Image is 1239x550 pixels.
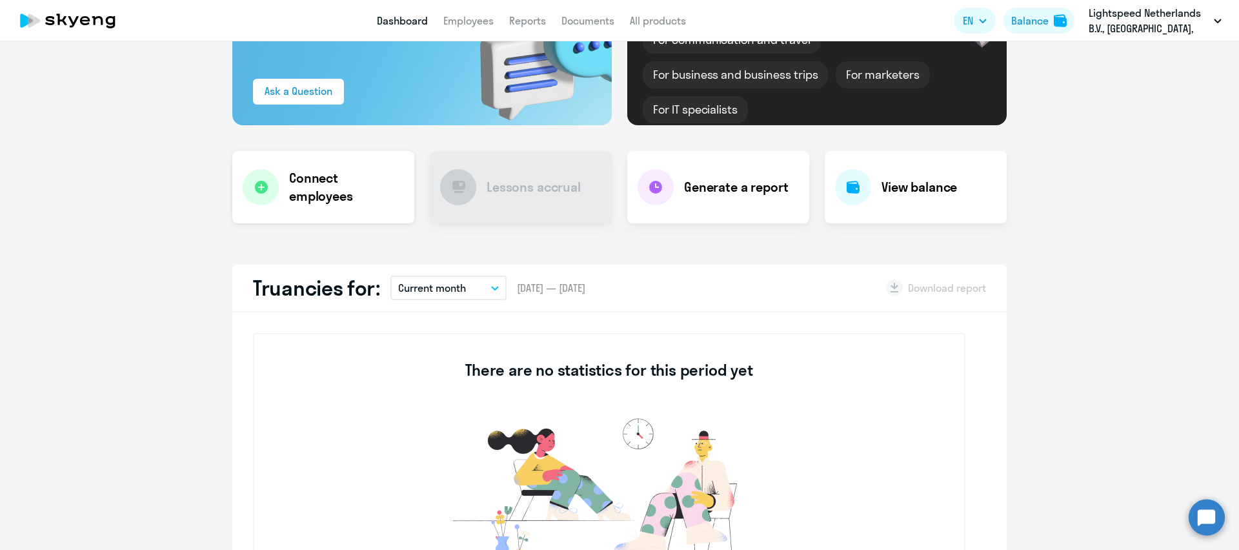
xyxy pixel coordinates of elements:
span: EN [963,13,973,28]
h3: There are no statistics for this period yet [465,360,752,380]
a: Employees [443,14,494,27]
button: EN [954,8,996,34]
button: Balancebalance [1003,8,1074,34]
div: Ask a Question [265,83,332,99]
h4: Generate a report [684,178,788,196]
span: [DATE] — [DATE] [517,281,585,295]
button: Ask a Question [253,79,344,105]
button: Current month [390,276,507,300]
p: Current month [398,280,466,296]
h4: Connect employees [289,169,404,205]
p: Lightspeed Netherlands B.V., [GEOGRAPHIC_DATA], ООО [1089,5,1209,36]
h4: View balance [881,178,957,196]
a: Dashboard [377,14,428,27]
div: For IT specialists [643,96,748,123]
img: balance [1054,14,1067,27]
a: Documents [561,14,614,27]
a: All products [630,14,686,27]
div: For marketers [836,61,929,88]
h4: Lessons accrual [487,178,581,196]
button: Lightspeed Netherlands B.V., [GEOGRAPHIC_DATA], ООО [1082,5,1228,36]
a: Reports [509,14,546,27]
h2: Truancies for: [253,275,380,301]
div: Balance [1011,13,1049,28]
div: For business and business trips [643,61,828,88]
